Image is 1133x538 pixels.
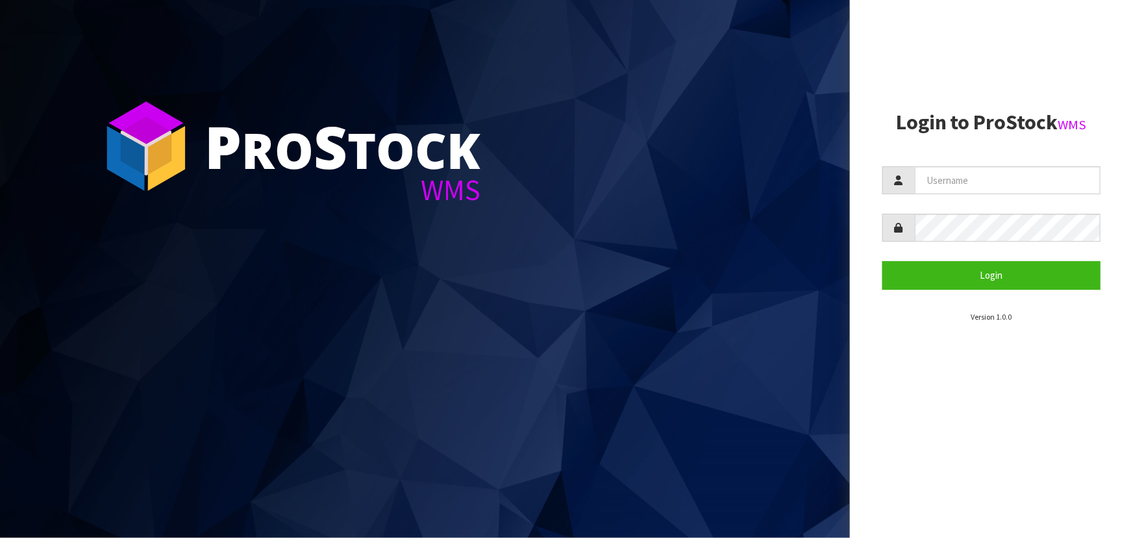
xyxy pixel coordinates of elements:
button: Login [882,261,1101,289]
small: WMS [1058,116,1087,133]
div: WMS [205,175,480,205]
span: P [205,107,242,186]
h2: Login to ProStock [882,111,1101,134]
img: ProStock Cube [97,97,195,195]
span: S [314,107,347,186]
small: Version 1.0.0 [971,312,1012,322]
div: ro tock [205,117,480,175]
input: Username [915,166,1101,194]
